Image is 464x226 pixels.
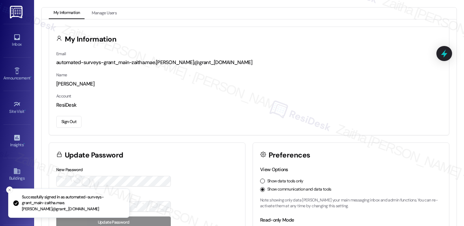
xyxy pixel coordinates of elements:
h3: Update Password [65,152,123,159]
img: ResiDesk Logo [10,6,24,18]
p: Successfully signed in as automated-surveys-grant_main-zaitha.mae.[PERSON_NAME]@grant_[DOMAIN_NAME] [22,194,124,212]
label: Show communication and data tools [267,186,331,193]
a: Insights • [3,132,31,150]
span: • [25,108,26,113]
label: Show data tools only [267,178,303,184]
label: Account [56,93,71,99]
label: Read-only Mode [260,217,294,223]
label: Name [56,72,67,78]
p: Note: showing only data [PERSON_NAME] your main messaging inbox and admin functions. You can re-a... [260,197,442,209]
a: Leads [3,199,31,217]
span: • [24,141,25,146]
button: My Information [49,7,85,19]
label: View Options [260,166,288,172]
a: Site Visit • [3,99,31,117]
a: Buildings [3,165,31,184]
div: [PERSON_NAME] [56,80,442,88]
div: ResiDesk [56,102,442,109]
button: Close toast [6,186,13,193]
span: • [30,75,31,79]
div: automated-surveys-grant_main-zaitha.mae.[PERSON_NAME]@grant_[DOMAIN_NAME] [56,59,442,66]
label: New Password [56,167,83,172]
h3: Preferences [269,152,310,159]
a: Inbox [3,31,31,50]
label: Email [56,51,66,57]
button: Sign Out [56,116,81,128]
button: Manage Users [87,7,121,19]
h3: My Information [65,36,117,43]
